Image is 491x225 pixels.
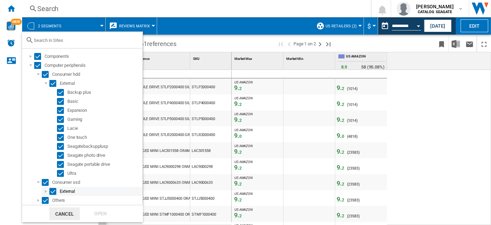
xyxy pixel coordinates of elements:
md-checkbox: Select [34,53,45,60]
md-checkbox: Select [57,98,67,105]
div: Backup plus [67,89,142,96]
md-checkbox: Select [57,125,67,132]
md-checkbox: Select [57,116,67,123]
div: Consumer hdd [52,71,142,78]
div: Expansion [67,107,142,114]
md-checkbox: Select [42,197,52,204]
md-checkbox: Select [57,143,67,150]
md-checkbox: Select [49,80,60,87]
md-checkbox: Select [42,71,52,78]
md-checkbox: Select [42,179,52,186]
md-checkbox: Select [34,62,45,69]
div: Lacie [67,125,142,132]
div: Gaming [67,116,142,123]
div: Ultra [67,170,142,177]
div: Open [85,207,116,220]
md-checkbox: Select [49,188,60,195]
div: Others [52,197,142,204]
div: Components [45,53,142,60]
div: External [60,188,142,195]
md-checkbox: Select [57,89,67,96]
div: External [60,80,142,87]
div: One touch [67,134,142,141]
input: Search in Sites [34,38,139,43]
div: Seagate photo drive [67,152,142,159]
div: Seagate portable drive [67,161,142,168]
md-checkbox: Select [57,161,67,168]
div: Seagatebackupplusp [67,143,142,150]
md-checkbox: Select [57,134,67,141]
div: Consumer ssd [52,179,142,186]
md-checkbox: Select [57,107,67,114]
md-checkbox: Select [57,170,67,177]
md-checkbox: Select [57,152,67,159]
div: Computer peripherals [45,62,142,69]
button: Cancel [49,207,80,220]
div: Basic [67,98,142,105]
